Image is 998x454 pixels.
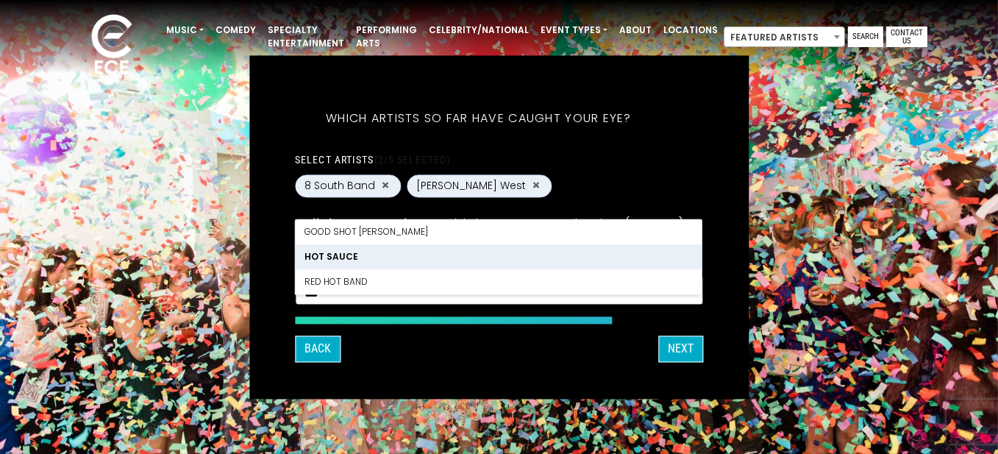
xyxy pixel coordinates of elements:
label: Select artists [295,153,450,166]
span: [PERSON_NAME] West [416,178,526,194]
strong: Click on an artist [302,215,421,232]
span: (2/5 selected) [374,154,451,166]
a: Specialty Entertainment [262,18,350,56]
a: Celebrity/National [423,18,535,43]
p: to add them to your selection (up to 5). [302,214,696,233]
a: Event Types [535,18,613,43]
h5: Which artists so far have caught your eye? [295,92,663,145]
a: Contact Us [886,26,927,47]
img: ece_new_logo_whitev2-1.png [75,10,149,82]
li: Red Hot Band [296,269,702,294]
button: Next [658,336,703,362]
a: Search [848,26,883,47]
span: Featured Artists [724,27,844,48]
a: Performing Arts [350,18,423,56]
button: Back [295,336,341,362]
span: Featured Artists [724,26,845,47]
li: HOT SAUCE [296,244,702,269]
span: 8 South Band [304,178,375,194]
a: Locations [657,18,724,43]
a: About [613,18,657,43]
li: Good Shot [PERSON_NAME] [296,219,702,244]
a: Music [160,18,210,43]
button: Remove Blair's West [530,180,542,193]
a: Comedy [210,18,262,43]
button: Remove 8 South Band [379,180,391,193]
